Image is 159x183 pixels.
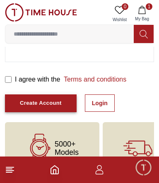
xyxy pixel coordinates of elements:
[9,9,25,25] img: Company logo
[8,73,151,105] div: Timehousecompany
[85,94,115,112] a: Login
[60,76,126,83] a: Terms and conditions
[109,3,130,24] a: 0Wishlist
[15,75,126,84] label: I agree with the
[8,137,151,170] div: Chat with us now
[36,148,136,159] span: Chat with us now
[5,94,77,112] button: Create Account
[146,3,152,10] span: 1
[134,8,151,25] em: Minimize
[130,3,154,24] button: 1My Bag
[8,109,151,126] div: Find your dream watch—experts ready to assist!
[122,3,128,10] span: 0
[135,159,153,177] div: Chat Widget
[55,140,79,157] span: 5000+ Models
[50,165,60,175] a: Home
[132,16,152,22] span: My Bag
[20,99,62,108] div: Create Account
[109,17,130,23] span: Wishlist
[5,3,77,22] img: ...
